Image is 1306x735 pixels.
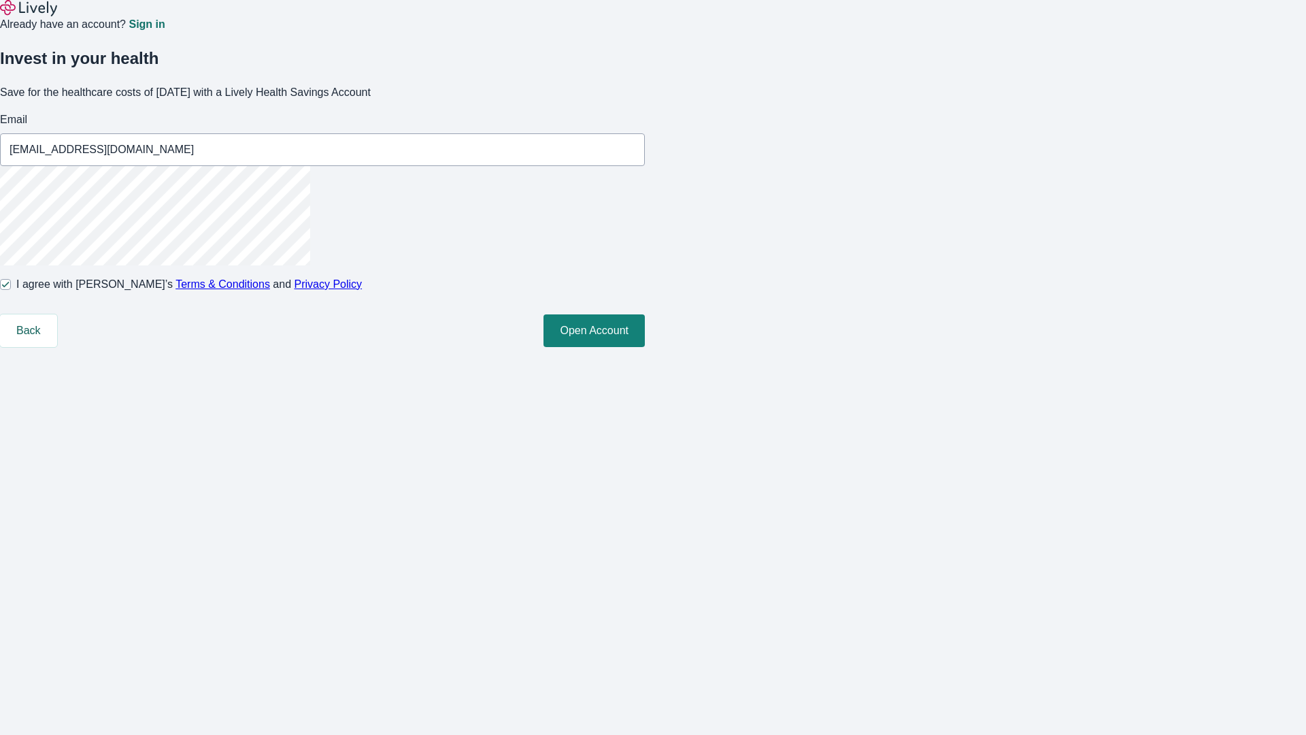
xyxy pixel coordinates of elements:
[129,19,165,30] a: Sign in
[295,278,363,290] a: Privacy Policy
[175,278,270,290] a: Terms & Conditions
[16,276,362,293] span: I agree with [PERSON_NAME]’s and
[543,314,645,347] button: Open Account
